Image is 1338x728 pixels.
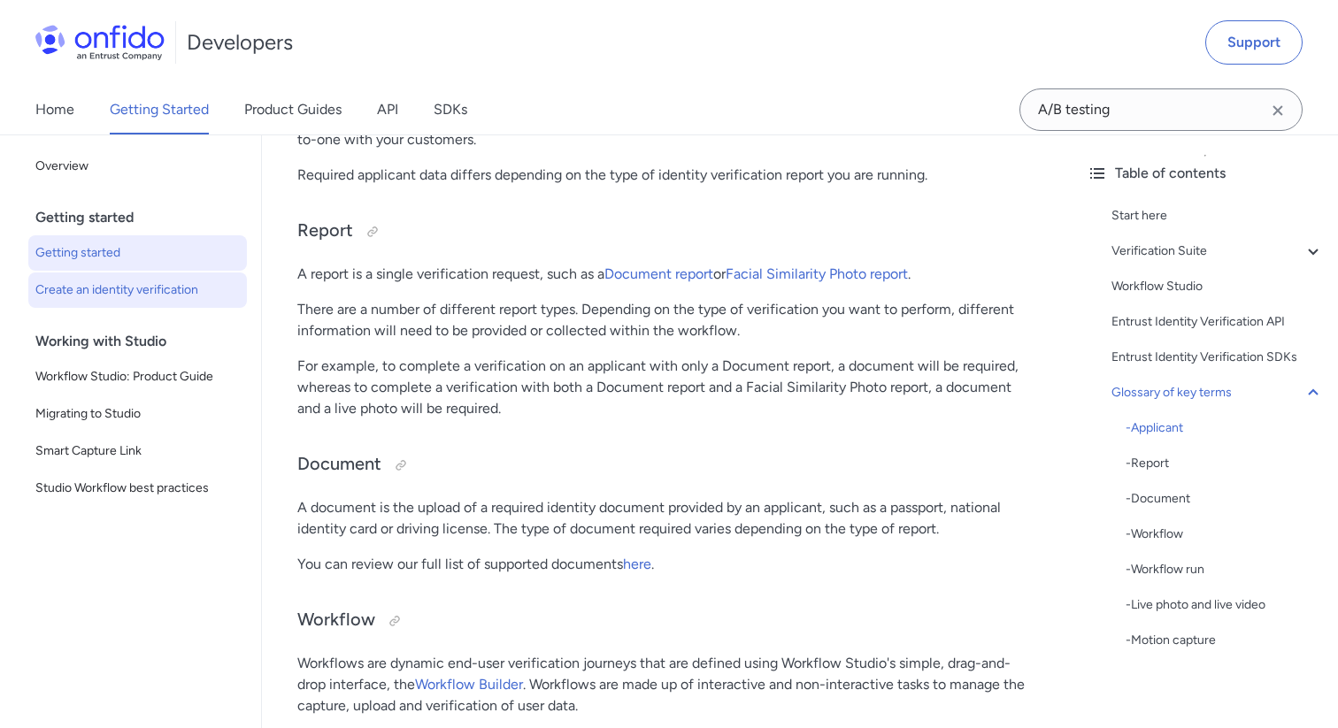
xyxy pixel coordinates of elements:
[1019,88,1303,131] input: Onfido search input field
[297,451,1037,479] h3: Document
[1111,311,1324,333] a: Entrust Identity Verification API
[1126,418,1324,439] div: - Applicant
[726,265,908,282] a: Facial Similarity Photo report
[297,554,1037,575] p: You can review our full list of supported documents .
[187,28,293,57] h1: Developers
[28,396,247,432] a: Migrating to Studio
[297,299,1037,341] p: There are a number of different report types. Depending on the type of verification you want to p...
[1126,524,1324,545] a: -Workflow
[1111,382,1324,403] a: Glossary of key terms
[1111,205,1324,226] a: Start here
[28,149,247,184] a: Overview
[297,607,1037,635] h3: Workflow
[35,200,254,235] div: Getting started
[1126,594,1324,616] a: -Live photo and live video
[297,264,1037,285] p: A report is a single verification request, such as a or .
[1126,630,1324,651] a: -Motion capture
[1111,347,1324,368] a: Entrust Identity Verification SDKs
[28,433,247,469] a: Smart Capture Link
[1126,418,1324,439] a: -Applicant
[1205,20,1303,65] a: Support
[35,366,240,387] span: Workflow Studio: Product Guide
[1126,630,1324,651] div: - Motion capture
[1126,488,1324,510] div: - Document
[297,497,1037,540] p: A document is the upload of a required identity document provided by an applicant, such as a pass...
[604,265,713,282] a: Document report
[35,280,240,301] span: Create an identity verification
[1126,453,1324,474] div: - Report
[35,403,240,425] span: Migrating to Studio
[1087,163,1324,184] div: Table of contents
[1111,276,1324,297] a: Workflow Studio
[35,441,240,462] span: Smart Capture Link
[35,324,254,359] div: Working with Studio
[244,85,342,134] a: Product Guides
[1126,559,1324,580] div: - Workflow run
[297,165,1037,186] p: Required applicant data differs depending on the type of identity verification report you are run...
[28,359,247,395] a: Workflow Studio: Product Guide
[415,676,523,693] a: Workflow Builder
[623,556,651,572] a: here
[1126,453,1324,474] a: -Report
[35,156,240,177] span: Overview
[1267,100,1288,121] svg: Clear search field button
[28,235,247,271] a: Getting started
[35,242,240,264] span: Getting started
[1111,241,1324,262] a: Verification Suite
[297,218,1037,246] h3: Report
[35,25,165,60] img: Onfido Logo
[35,85,74,134] a: Home
[110,85,209,134] a: Getting Started
[1126,559,1324,580] a: -Workflow run
[1126,594,1324,616] div: - Live photo and live video
[28,471,247,506] a: Studio Workflow best practices
[1126,488,1324,510] a: -Document
[35,478,240,499] span: Studio Workflow best practices
[434,85,467,134] a: SDKs
[377,85,398,134] a: API
[297,356,1037,419] p: For example, to complete a verification on an applicant with only a Document report, a document w...
[28,272,247,308] a: Create an identity verification
[1126,524,1324,545] div: - Workflow
[297,653,1037,717] p: Workflows are dynamic end-user verification journeys that are defined using Workflow Studio's sim...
